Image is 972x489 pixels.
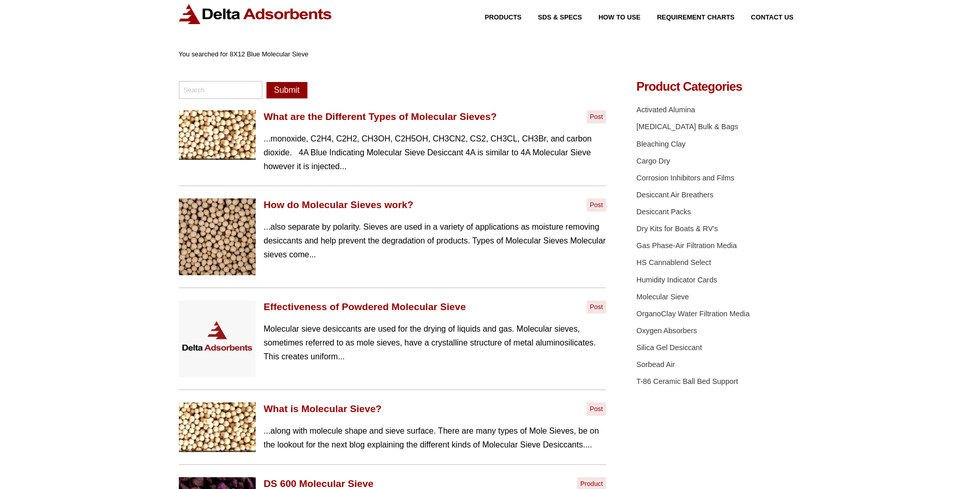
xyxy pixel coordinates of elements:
[640,14,734,21] a: Requirement Charts
[264,111,497,124] a: What are the Different Types of Molecular Sieves?
[636,208,691,216] a: Desiccant Packs
[636,106,695,114] a: Activated Alumina
[636,293,689,301] a: Molecular Sieve
[587,300,606,314] p: post
[179,300,256,377] img: Placeholder
[264,199,413,212] a: How do Molecular Sieves work?
[264,424,606,452] p: ...along with molecule shape and sieve surface. There are many types of Mole Sieves, be on the lo...
[264,301,466,314] a: Effectiveness of Powdered Molecular Sieve
[636,343,702,352] a: Silica Gel Desiccant
[636,276,717,284] a: Humidity Indicator Cards
[598,14,640,21] span: How to Use
[582,14,640,21] a: How to Use
[264,220,606,262] p: ...also separate by polarity. Sieves are used in a variety of applications as moisture removing d...
[735,14,794,21] a: Contact Us
[468,14,522,21] a: Products
[636,225,718,233] a: Dry Kits for Boats & RV's
[636,241,737,250] a: Gas Phase-Air Filtration Media
[522,14,582,21] a: SDS & SPECS
[751,14,794,21] span: Contact Us
[264,322,606,364] p: Molecular sieve desiccants are used for the drying of liquids and gas. Molecular sieves, sometime...
[179,81,263,98] input: Search
[636,140,686,148] a: Bleaching Clay
[179,198,256,275] img: Molecular Sieve
[179,4,333,24] img: Delta Adsorbents
[636,80,793,93] h4: Product Categories
[264,403,382,416] a: What is Molecular Sieve?
[636,258,711,267] a: HS Cannablend Select
[264,132,606,174] p: ...monoxide, C2H4, C2H2, CH3OH, C2H5OH, CH3CN2, CS2, CH3CL, CH3Br, and carbon dioxide. 4A Blue In...
[636,174,734,182] a: Corrosion Inhibitors and Films
[179,402,256,452] img: Molecular Sieve
[266,82,307,98] button: Submit
[179,50,309,58] span: You searched for 8X12 Blue Molecular Sieve
[636,191,713,199] a: Desiccant Air Breathers
[587,402,606,416] p: post
[538,14,582,21] span: SDS & SPECS
[636,123,738,131] a: [MEDICAL_DATA] Bulk & Bags
[587,110,606,124] p: post
[485,14,522,21] span: Products
[636,360,675,369] a: Sorbead Air
[179,110,256,160] img: Molecular Sieve
[657,14,734,21] span: Requirement Charts
[587,198,606,212] p: post
[636,377,738,385] a: T-86 Ceramic Ball Bed Support
[636,310,750,318] a: OrganoClay Water Filtration Media
[636,157,670,165] a: Cargo Dry
[636,327,697,335] a: Oxygen Absorbers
